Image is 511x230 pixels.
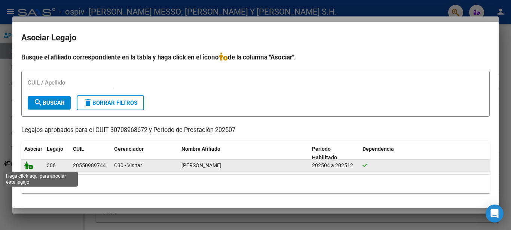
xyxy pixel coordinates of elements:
[309,141,359,166] datatable-header-cell: Periodo Habilitado
[83,99,137,106] span: Borrar Filtros
[486,205,504,223] div: Open Intercom Messenger
[73,161,106,170] div: 20550989744
[77,95,144,110] button: Borrar Filtros
[181,146,220,152] span: Nombre Afiliado
[44,141,70,166] datatable-header-cell: Legajo
[312,146,337,160] span: Periodo Habilitado
[47,146,63,152] span: Legajo
[73,146,84,152] span: CUIL
[47,162,56,168] span: 306
[114,162,142,168] span: C30 - Visitar
[362,146,394,152] span: Dependencia
[312,161,357,170] div: 202504 a 202512
[111,141,178,166] datatable-header-cell: Gerenciador
[24,146,42,152] span: Asociar
[21,31,490,45] h2: Asociar Legajo
[359,141,490,166] datatable-header-cell: Dependencia
[21,141,44,166] datatable-header-cell: Asociar
[21,126,490,135] p: Legajos aprobados para el CUIT 30708968672 y Período de Prestación 202507
[70,141,111,166] datatable-header-cell: CUIL
[21,175,490,193] div: 1 registros
[178,141,309,166] datatable-header-cell: Nombre Afiliado
[34,99,65,106] span: Buscar
[83,98,92,107] mat-icon: delete
[21,52,490,62] h4: Busque el afiliado correspondiente en la tabla y haga click en el ícono de la columna "Asociar".
[114,146,144,152] span: Gerenciador
[34,98,43,107] mat-icon: search
[181,162,221,168] span: PEREZ JUAN CRUZ
[28,96,71,110] button: Buscar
